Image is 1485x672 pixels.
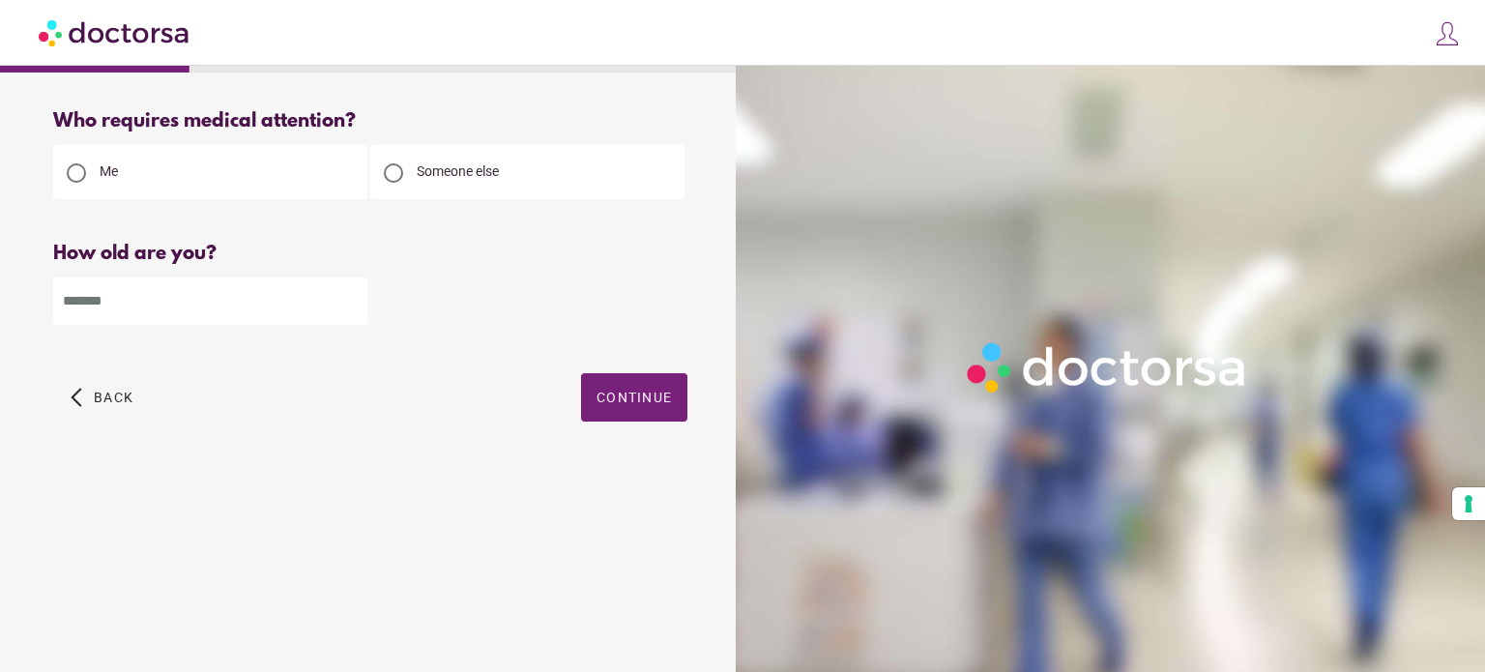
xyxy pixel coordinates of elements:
[597,390,672,405] span: Continue
[959,335,1256,400] img: Logo-Doctorsa-trans-White-partial-flat.png
[53,243,687,265] div: How old are you?
[417,163,499,179] span: Someone else
[39,11,191,54] img: Doctorsa.com
[581,373,687,422] button: Continue
[53,110,687,132] div: Who requires medical attention?
[63,373,141,422] button: arrow_back_ios Back
[94,390,133,405] span: Back
[1452,487,1485,520] button: Your consent preferences for tracking technologies
[1434,20,1461,47] img: icons8-customer-100.png
[100,163,118,179] span: Me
